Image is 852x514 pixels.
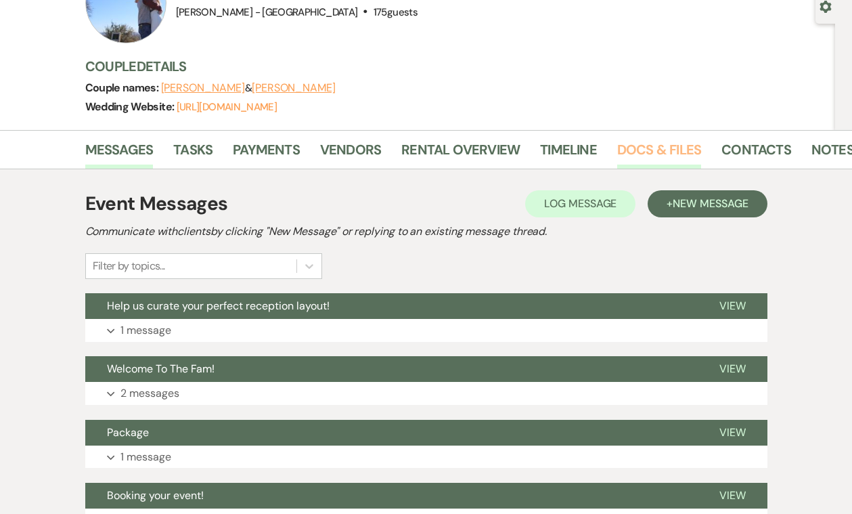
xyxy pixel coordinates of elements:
[698,356,767,382] button: View
[85,420,698,446] button: Package
[85,319,767,342] button: 1 message
[107,362,215,376] span: Welcome To The Fam!
[107,299,330,313] span: Help us curate your perfect reception layout!
[719,425,746,440] span: View
[120,322,171,339] p: 1 message
[617,139,701,169] a: Docs & Files
[374,5,418,19] span: 175 guests
[648,190,767,217] button: +New Message
[85,100,177,114] span: Wedding Website:
[85,446,767,469] button: 1 message
[85,81,161,95] span: Couple names:
[698,483,767,509] button: View
[719,362,746,376] span: View
[85,483,698,509] button: Booking your event!
[85,293,698,319] button: Help us curate your perfect reception layout!
[85,57,822,76] h3: Couple Details
[233,139,300,169] a: Payments
[85,223,767,240] h2: Communicate with clients by clicking "New Message" or replying to an existing message thread.
[120,448,171,466] p: 1 message
[719,299,746,313] span: View
[540,139,597,169] a: Timeline
[161,83,245,93] button: [PERSON_NAME]
[401,139,520,169] a: Rental Overview
[85,139,154,169] a: Messages
[252,83,336,93] button: [PERSON_NAME]
[120,385,179,402] p: 2 messages
[719,488,746,502] span: View
[85,356,698,382] button: Welcome To The Fam!
[698,293,767,319] button: View
[176,5,358,19] span: [PERSON_NAME] - [GEOGRAPHIC_DATA]
[673,196,748,211] span: New Message
[544,196,616,211] span: Log Message
[698,420,767,446] button: View
[85,382,767,405] button: 2 messages
[107,488,204,502] span: Booking your event!
[107,425,149,440] span: Package
[161,81,336,95] span: &
[93,258,165,274] div: Filter by topics...
[85,190,228,218] h1: Event Messages
[525,190,635,217] button: Log Message
[177,100,277,114] a: [URL][DOMAIN_NAME]
[173,139,212,169] a: Tasks
[320,139,381,169] a: Vendors
[721,139,791,169] a: Contacts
